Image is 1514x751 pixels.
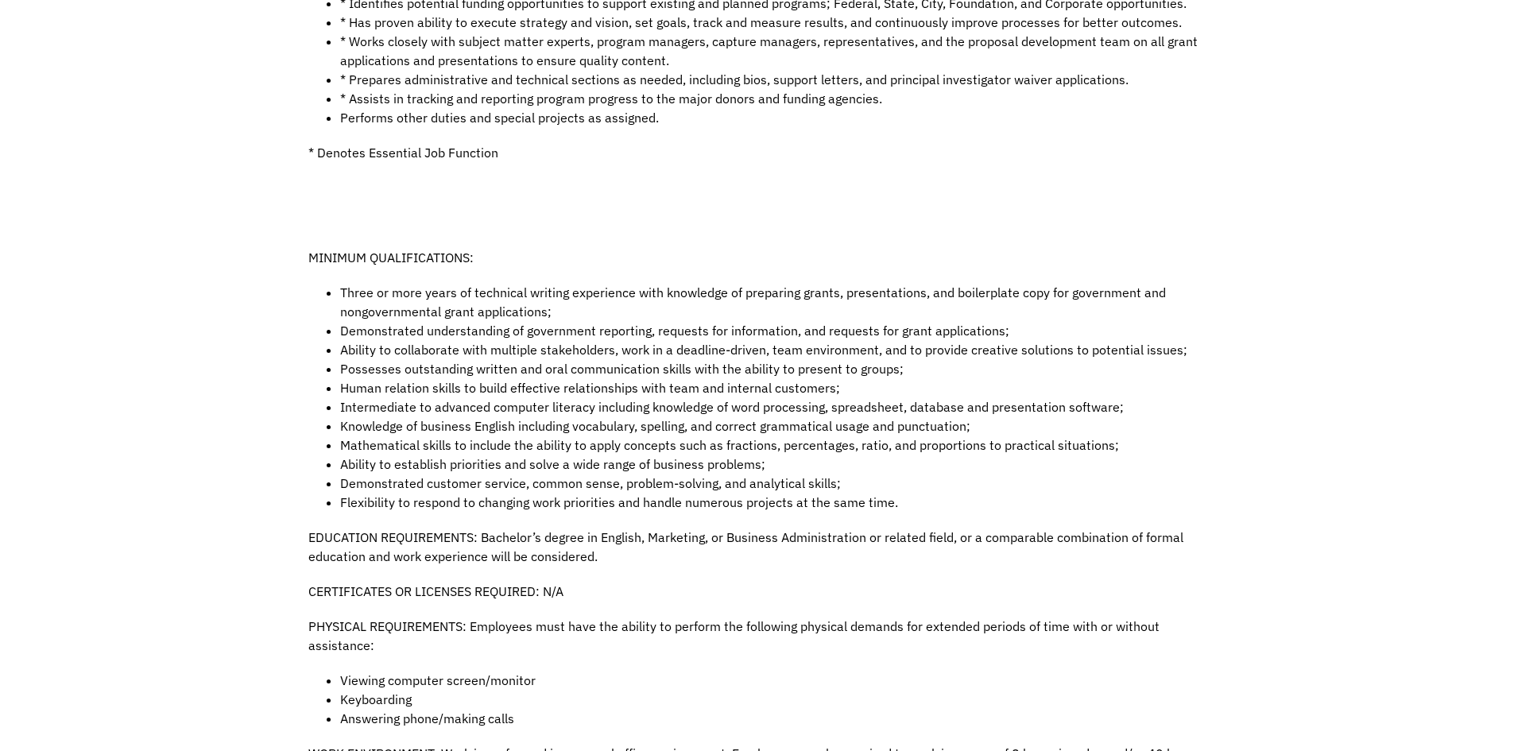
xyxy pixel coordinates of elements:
[340,378,1206,397] li: Human relation skills to build effective relationships with team and internal customers;
[308,528,1206,566] p: EDUCATION REQUIREMENTS: Bachelor’s degree in English, Marketing, or Business Administration or re...
[340,436,1206,455] li: Mathematical skills to include the ability to apply concepts such as fractions, percentages, rati...
[308,143,1206,162] p: * Denotes Essential Job Function
[340,13,1206,32] li: * Has proven ability to execute strategy and vision, set goals, track and measure results, and co...
[308,248,1206,267] p: MINIMUM QUALIFICATIONS:
[308,582,1206,601] p: CERTIFICATES OR LICENSES REQUIRED: N/A
[340,690,1206,709] li: Keyboarding
[340,340,1206,359] li: Ability to collaborate with multiple stakeholders, work in a deadline-driven, team environment, a...
[340,397,1206,416] li: Intermediate to advanced computer literacy including knowledge of word processing, spreadsheet, d...
[340,321,1206,340] li: Demonstrated understanding of government reporting, requests for information, and requests for gr...
[340,108,1206,127] li: Performs other duties and special projects as assigned.
[340,671,1206,690] li: Viewing computer screen/monitor
[340,416,1206,436] li: Knowledge of business English including vocabulary, spelling, and correct grammatical usage and p...
[340,89,1206,108] li: * Assists in tracking and reporting program progress to the major donors and funding agencies.
[340,32,1206,70] li: * Works closely with subject matter experts, program managers, capture managers, representatives,...
[340,283,1206,321] li: Three or more years of technical writing experience with knowledge of preparing grants, presentat...
[340,474,1206,493] li: Demonstrated customer service, common sense, problem-solving, and analytical skills;
[340,455,1206,474] li: Ability to establish priorities and solve a wide range of business problems;
[340,359,1206,378] li: Possesses outstanding written and oral communication skills with the ability to present to groups;
[340,709,1206,728] li: Answering phone/making calls
[340,70,1206,89] li: * Prepares administrative and technical sections as needed, including bios, support letters, and ...
[308,617,1206,655] p: PHYSICAL REQUIREMENTS: Employees must have the ability to perform the following physical demands ...
[340,493,1206,512] li: Flexibility to respond to changing work priorities and handle numerous projects at the same time.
